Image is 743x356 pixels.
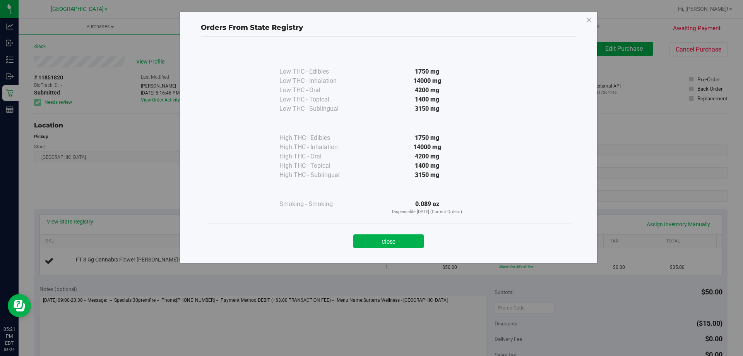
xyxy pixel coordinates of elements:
div: High THC - Sublingual [279,170,357,180]
div: Smoking - Smoking [279,199,357,209]
button: Close [353,234,424,248]
div: 3150 mg [357,170,498,180]
div: 1400 mg [357,161,498,170]
div: 1750 mg [357,133,498,143]
div: Low THC - Edibles [279,67,357,76]
div: High THC - Inhalation [279,143,357,152]
p: Dispensable [DATE] (Current Orders) [357,209,498,215]
span: Orders From State Registry [201,23,303,32]
div: High THC - Oral [279,152,357,161]
div: 3150 mg [357,104,498,114]
div: 4200 mg [357,86,498,95]
div: 4200 mg [357,152,498,161]
div: Low THC - Inhalation [279,76,357,86]
iframe: Resource center [8,294,31,317]
div: Low THC - Topical [279,95,357,104]
div: High THC - Topical [279,161,357,170]
div: 1750 mg [357,67,498,76]
div: Low THC - Sublingual [279,104,357,114]
div: Low THC - Oral [279,86,357,95]
div: 0.089 oz [357,199,498,215]
div: 14000 mg [357,76,498,86]
div: 1400 mg [357,95,498,104]
div: 14000 mg [357,143,498,152]
div: High THC - Edibles [279,133,357,143]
